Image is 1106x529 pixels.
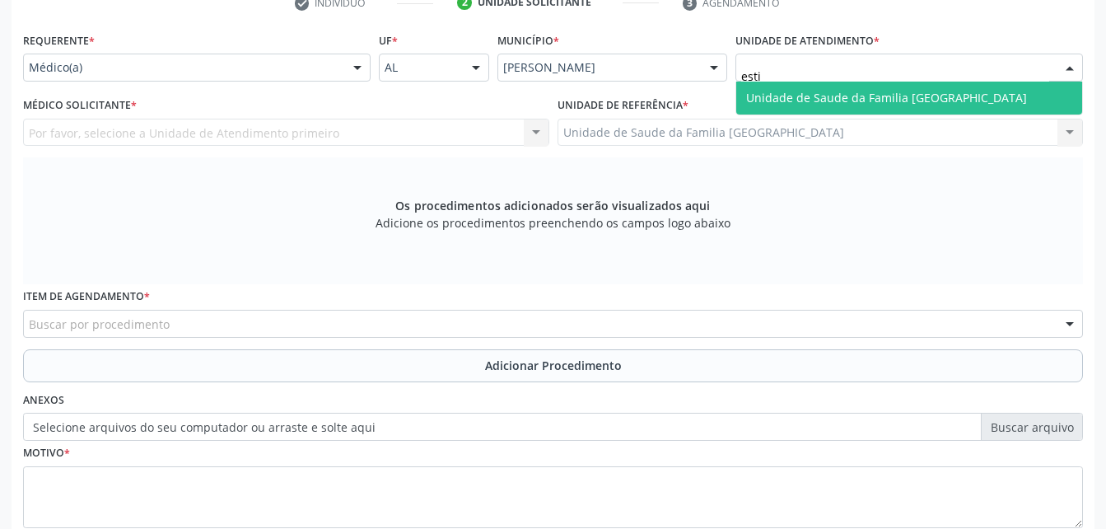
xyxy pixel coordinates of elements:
label: UF [379,28,398,54]
label: Médico Solicitante [23,93,137,119]
span: Unidade de Saude da Familia [GEOGRAPHIC_DATA] [746,90,1027,105]
label: Item de agendamento [23,284,150,310]
span: Adicione os procedimentos preenchendo os campos logo abaixo [376,214,730,232]
label: Unidade de atendimento [735,28,880,54]
label: Motivo [23,441,70,466]
span: Médico(a) [29,59,337,76]
label: Anexos [23,388,64,414]
span: Adicionar Procedimento [485,357,622,374]
span: [PERSON_NAME] [503,59,693,76]
label: Requerente [23,28,95,54]
button: Adicionar Procedimento [23,349,1083,382]
label: Unidade de referência [558,93,688,119]
span: Os procedimentos adicionados serão visualizados aqui [395,197,710,214]
span: Buscar por procedimento [29,316,170,333]
span: AL [385,59,455,76]
input: Unidade de atendimento [741,59,1049,92]
label: Município [497,28,559,54]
